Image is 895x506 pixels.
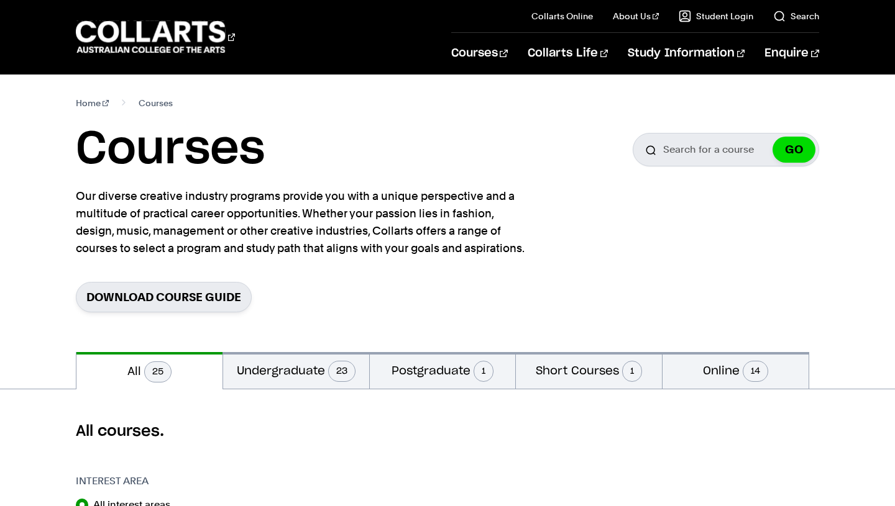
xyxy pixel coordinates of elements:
button: Postgraduate1 [370,352,516,389]
span: 14 [743,361,768,382]
h2: All courses. [76,422,819,441]
button: GO [773,137,815,163]
span: 25 [144,361,172,382]
button: All25 [76,352,223,389]
a: Study Information [628,33,745,74]
h3: Interest Area [76,474,224,489]
a: Collarts Online [531,10,593,22]
a: Search [773,10,819,22]
a: About Us [613,10,659,22]
div: Go to homepage [76,19,235,55]
button: Online14 [663,352,809,389]
a: Student Login [679,10,753,22]
span: 1 [622,361,642,382]
a: Download Course Guide [76,282,252,312]
span: 23 [328,361,356,382]
p: Our diverse creative industry programs provide you with a unique perspective and a multitude of p... [76,187,530,257]
button: Undergraduate23 [223,352,369,389]
span: Courses [139,94,173,112]
input: Search for a course [633,133,819,166]
a: Courses [451,33,508,74]
h1: Courses [76,122,265,178]
a: Collarts Life [528,33,608,74]
span: 1 [474,361,493,382]
a: Enquire [764,33,819,74]
a: Home [76,94,109,112]
button: Short Courses1 [516,352,662,389]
